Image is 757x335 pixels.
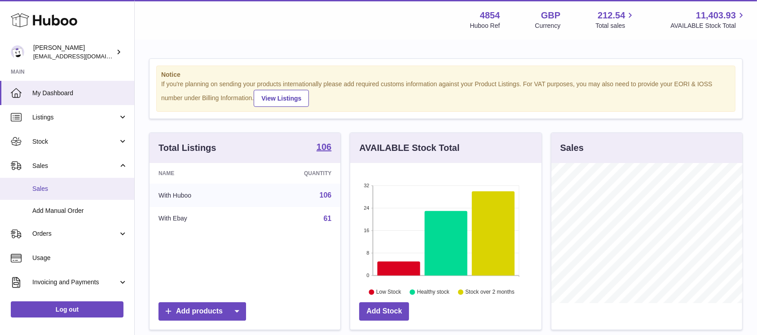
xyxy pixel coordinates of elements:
a: 212.54 Total sales [595,9,635,30]
strong: 106 [317,142,331,151]
span: Orders [32,229,118,238]
img: jimleo21@yahoo.gr [11,45,24,59]
div: Huboo Ref [470,22,500,30]
span: Sales [32,185,128,193]
span: 212.54 [598,9,625,22]
span: Add Manual Order [32,207,128,215]
div: If you're planning on sending your products internationally please add required customs informati... [161,80,731,107]
text: 16 [364,228,370,233]
a: Add Stock [359,302,409,321]
span: Usage [32,254,128,262]
span: AVAILABLE Stock Total [670,22,746,30]
text: 32 [364,183,370,188]
text: Low Stock [376,289,401,295]
span: Total sales [595,22,635,30]
text: Healthy stock [417,289,450,295]
span: Sales [32,162,118,170]
text: 24 [364,205,370,211]
h3: Sales [560,142,584,154]
text: 0 [367,273,370,278]
th: Name [150,163,250,184]
text: 8 [367,250,370,256]
a: 106 [317,142,331,153]
td: With Ebay [150,207,250,230]
strong: 4854 [480,9,500,22]
strong: GBP [541,9,560,22]
span: Invoicing and Payments [32,278,118,287]
th: Quantity [250,163,340,184]
h3: AVAILABLE Stock Total [359,142,459,154]
div: Currency [535,22,561,30]
a: 106 [320,191,332,199]
h3: Total Listings [158,142,216,154]
span: My Dashboard [32,89,128,97]
span: [EMAIL_ADDRESS][DOMAIN_NAME] [33,53,132,60]
a: Log out [11,301,123,317]
a: Add products [158,302,246,321]
a: 11,403.93 AVAILABLE Stock Total [670,9,746,30]
a: 61 [324,215,332,222]
span: Stock [32,137,118,146]
span: 11,403.93 [696,9,736,22]
text: Stock over 2 months [466,289,515,295]
span: Listings [32,113,118,122]
div: [PERSON_NAME] [33,44,114,61]
strong: Notice [161,71,731,79]
td: With Huboo [150,184,250,207]
a: View Listings [254,90,309,107]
